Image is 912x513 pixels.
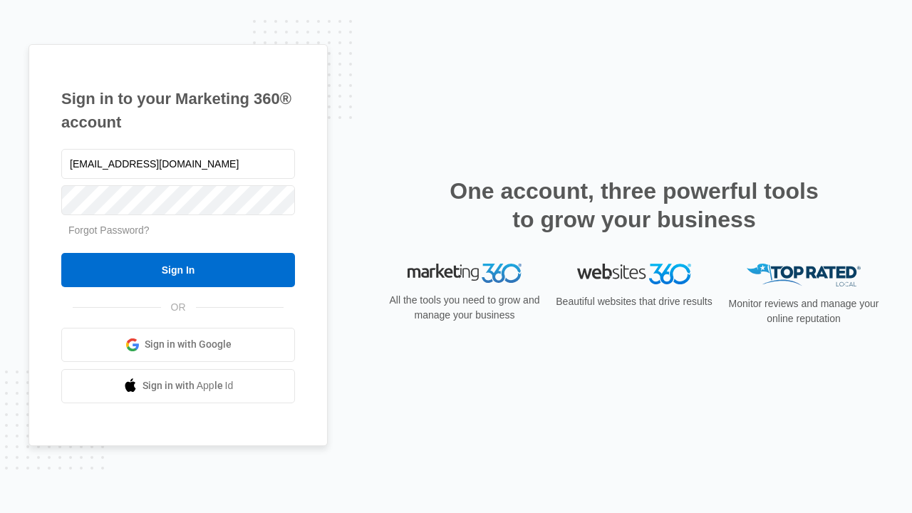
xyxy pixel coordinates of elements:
[385,293,544,323] p: All the tools you need to grow and manage your business
[61,87,295,134] h1: Sign in to your Marketing 360® account
[61,253,295,287] input: Sign In
[445,177,823,234] h2: One account, three powerful tools to grow your business
[61,369,295,403] a: Sign in with Apple Id
[577,264,691,284] img: Websites 360
[68,224,150,236] a: Forgot Password?
[142,378,234,393] span: Sign in with Apple Id
[554,294,714,309] p: Beautiful websites that drive results
[145,337,232,352] span: Sign in with Google
[408,264,522,284] img: Marketing 360
[61,149,295,179] input: Email
[61,328,295,362] a: Sign in with Google
[161,300,196,315] span: OR
[747,264,861,287] img: Top Rated Local
[724,296,883,326] p: Monitor reviews and manage your online reputation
